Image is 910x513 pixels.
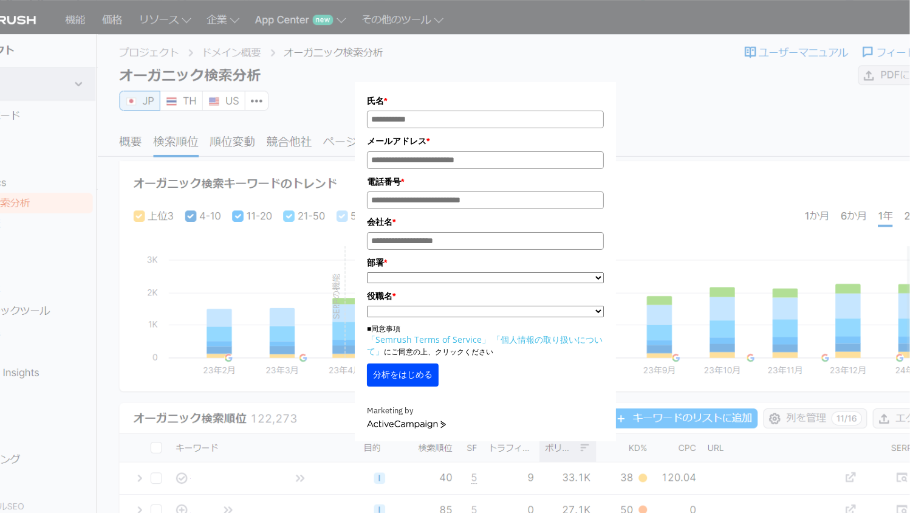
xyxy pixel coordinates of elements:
[367,94,604,108] label: 氏名
[367,289,604,303] label: 役職名
[367,134,604,148] label: メールアドレス
[367,363,439,387] button: 分析をはじめる
[367,323,604,357] p: ■同意事項 にご同意の上、クリックください
[367,405,604,418] div: Marketing by
[367,215,604,229] label: 会社名
[367,256,604,269] label: 部署
[367,334,490,345] a: 「Semrush Terms of Service」
[367,175,604,188] label: 電話番号
[367,334,603,357] a: 「個人情報の取り扱いについて」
